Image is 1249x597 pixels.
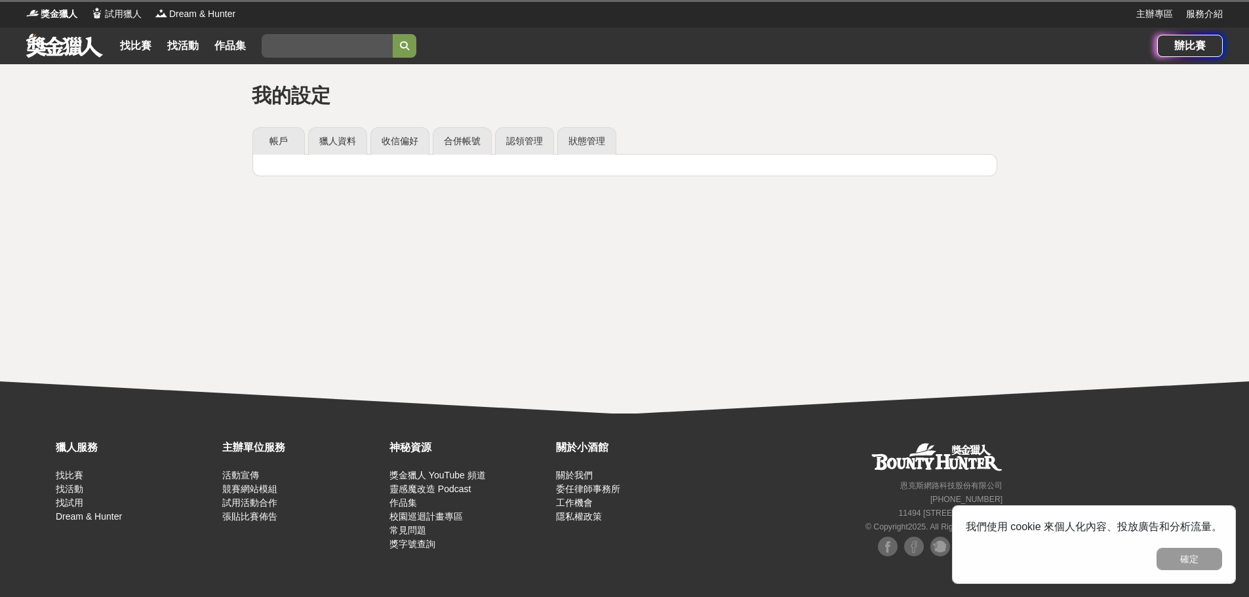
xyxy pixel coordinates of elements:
[56,440,216,455] div: 獵人服務
[389,440,549,455] div: 神秘資源
[389,539,435,549] a: 獎字號查詢
[209,37,251,55] a: 作品集
[162,37,204,55] a: 找活動
[26,7,39,20] img: Logo
[1186,7,1223,21] a: 服務介紹
[1136,7,1173,21] a: 主辦專區
[155,7,168,20] img: Logo
[155,7,235,21] a: LogoDream & Hunter
[105,7,142,21] span: 試用獵人
[556,484,620,494] a: 委任律師事務所
[90,7,142,21] a: Logo試用獵人
[556,470,593,480] a: 關於我們
[878,537,898,556] img: Facebook
[389,470,486,480] a: 獎金獵人 YouTube 頻道
[90,7,104,20] img: Logo
[56,470,83,480] a: 找比賽
[222,440,382,455] div: 主辦單位服務
[252,127,305,155] a: 帳戶
[966,521,1222,532] span: 我們使用 cookie 來個人化內容、投放廣告和分析流量。
[900,481,1002,490] small: 恩克斯網路科技股份有限公司
[899,509,1003,518] small: 11494 [STREET_ADDRESS]
[56,497,83,508] a: 找試用
[495,127,554,155] a: 認領管理
[389,497,417,508] a: 作品集
[433,127,492,155] a: 合併帳號
[115,37,157,55] a: 找比賽
[308,127,367,155] a: 獵人資料
[556,511,602,522] a: 隱私權政策
[556,497,593,508] a: 工作機會
[252,84,998,107] h1: 我的設定
[169,7,235,21] span: Dream & Hunter
[26,7,77,21] a: Logo獎金獵人
[1157,35,1223,57] a: 辦比賽
[56,484,83,494] a: 找活動
[222,484,277,494] a: 競賽網站模組
[1157,548,1222,570] button: 確定
[557,127,616,155] a: 狀態管理
[370,127,429,155] a: 收信偏好
[222,497,277,508] a: 試用活動合作
[56,511,122,522] a: Dream & Hunter
[930,495,1002,504] small: [PHONE_NUMBER]
[41,7,77,21] span: 獎金獵人
[389,511,463,522] a: 校園巡迴計畫專區
[865,522,1002,531] small: © Copyright 2025 . All Rights Reserved.
[222,511,277,522] a: 張貼比賽佈告
[389,484,471,494] a: 靈感魔改造 Podcast
[930,537,950,556] img: Plurk
[556,440,716,455] div: 關於小酒館
[222,470,259,480] a: 活動宣傳
[389,525,426,535] a: 常見問題
[904,537,924,556] img: Facebook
